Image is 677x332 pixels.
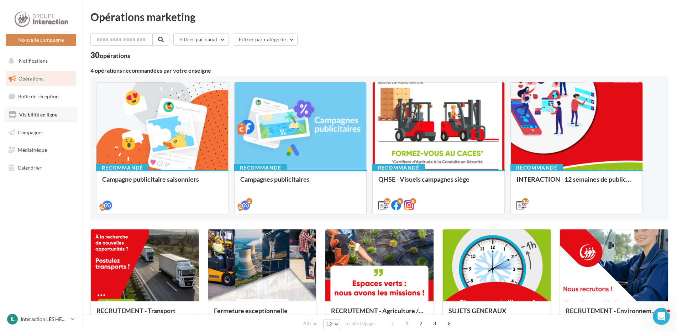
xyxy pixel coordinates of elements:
div: Fermeture exceptionnelle [214,307,311,321]
a: IL Interaction LES HERBIERS [6,312,76,326]
div: 8 [410,198,416,204]
span: Boîte de réception [18,93,59,99]
span: Campagnes [18,129,43,135]
div: Recommandé [234,164,287,172]
a: Visibilité en ligne [4,107,78,122]
div: INTERACTION - 12 semaines de publication [516,176,637,190]
span: Opérations [19,76,43,82]
div: 4 opérations recommandées par votre enseigne [90,68,668,73]
div: 12 [384,198,390,204]
span: Médiathèque [18,147,47,153]
a: Médiathèque [4,142,78,157]
a: Opérations [4,71,78,86]
span: résultats/page [345,320,375,327]
div: Opérations marketing [90,11,668,22]
span: 2 [415,318,426,329]
span: Calendrier [18,165,42,171]
span: Afficher [303,320,319,327]
button: Filtrer par catégorie [233,33,298,46]
span: 12 [326,321,332,327]
div: Campagnes publicitaires [240,176,361,190]
span: Notifications [19,58,48,64]
div: 30 [90,51,130,59]
div: 8 [397,198,403,204]
a: Campagnes [4,125,78,140]
div: Campagne publicitaire saisonniers [102,176,222,190]
button: Notifications [4,53,75,68]
button: Filtrer par canal [173,33,229,46]
a: Calendrier [4,160,78,175]
div: 2 [246,198,252,204]
a: Boîte de réception [4,89,78,104]
div: QHSE - Visuels campagnes siège [378,176,499,190]
div: Recommandé [96,164,149,172]
div: RECRUTEMENT - Agriculture / Espaces verts [331,307,428,321]
div: RECRUTEMENT - Transport [96,307,193,321]
div: 12 [522,198,529,204]
p: Interaction LES HERBIERS [21,316,68,323]
div: Recommandé [510,164,563,172]
span: IL [11,316,15,323]
span: 1 [401,318,413,329]
div: opérations [100,52,130,59]
span: 3 [429,318,440,329]
div: RECRUTEMENT - Environnement [566,307,662,321]
span: Visibilité en ligne [19,111,57,118]
button: 12 [323,319,341,329]
button: Nouvelle campagne [6,34,76,46]
iframe: Intercom live chat [653,308,670,325]
div: Recommandé [372,164,425,172]
div: SUJETS GÉNÉRAUX [448,307,545,321]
